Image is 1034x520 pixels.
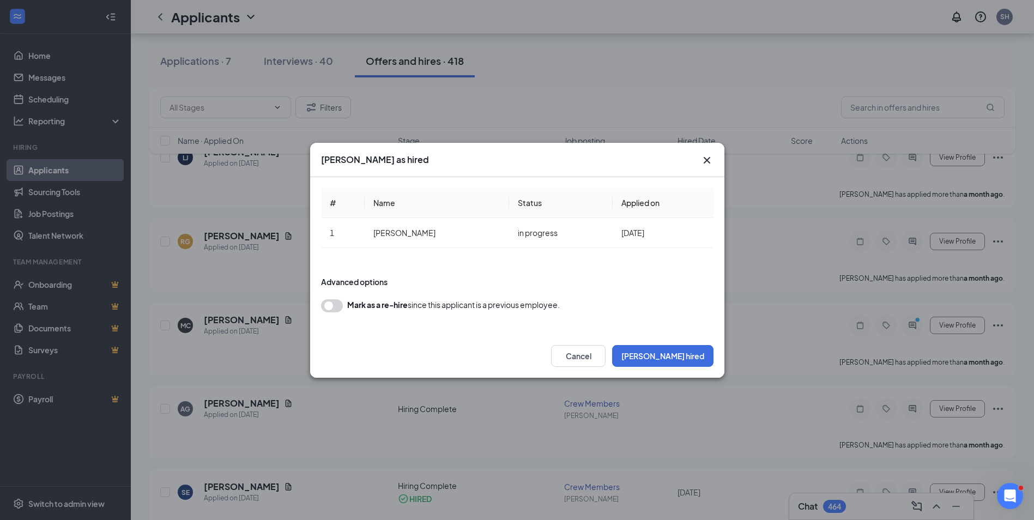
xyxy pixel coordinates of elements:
h3: [PERSON_NAME] as hired [321,154,429,166]
svg: Cross [700,154,713,167]
td: [PERSON_NAME] [364,218,509,248]
b: Mark as a re-hire [347,300,408,310]
div: since this applicant is a previous employee. [347,299,560,310]
iframe: Intercom live chat [997,483,1023,509]
button: Cancel [551,345,606,367]
span: 1 [330,228,334,238]
button: Close [700,154,713,167]
button: [PERSON_NAME] hired [612,345,713,367]
th: # [321,188,365,218]
th: Name [364,188,509,218]
div: Advanced options [321,276,713,287]
th: Status [509,188,612,218]
td: [DATE] [613,218,713,248]
th: Applied on [613,188,713,218]
td: in progress [509,218,612,248]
